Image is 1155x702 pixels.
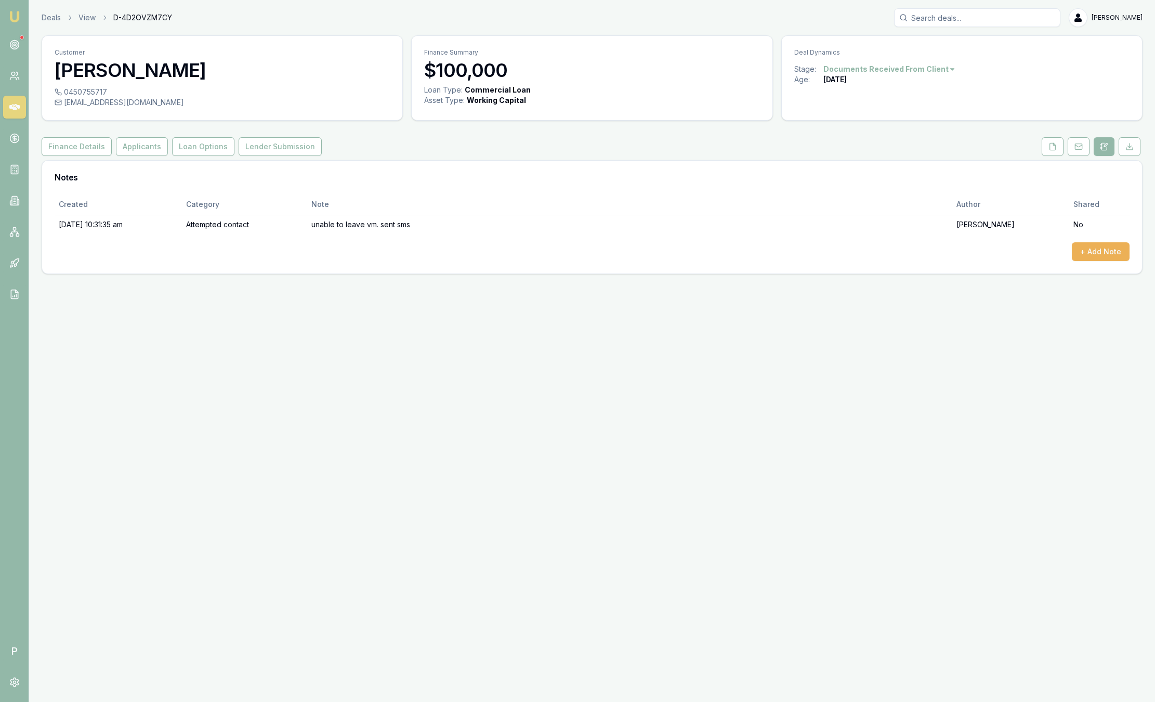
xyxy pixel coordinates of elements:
input: Search deals [894,8,1060,27]
a: Applicants [114,137,170,156]
td: [DATE] 10:31:35 am [55,215,182,234]
td: No [1069,215,1130,234]
img: emu-icon-u.png [8,10,21,23]
div: Age: [794,74,823,85]
button: + Add Note [1072,242,1130,261]
button: Finance Details [42,137,112,156]
button: Documents Received From Client [823,64,956,74]
nav: breadcrumb [42,12,172,23]
th: Category [182,194,307,215]
p: Finance Summary [424,48,759,57]
div: Stage: [794,64,823,74]
div: [DATE] [823,74,847,85]
th: Created [55,194,182,215]
span: [PERSON_NAME] [1092,14,1143,22]
th: Note [307,194,952,215]
button: Lender Submission [239,137,322,156]
div: Asset Type : [424,95,465,106]
div: Loan Type: [424,85,463,95]
span: D-4D2OVZM7CY [113,12,172,23]
td: unable to leave vm. sent sms [307,215,952,234]
button: Loan Options [172,137,234,156]
div: Working Capital [467,95,526,106]
span: P [3,640,26,662]
a: Loan Options [170,137,237,156]
th: Author [952,194,1069,215]
a: View [78,12,96,23]
p: Customer [55,48,390,57]
th: Shared [1069,194,1130,215]
h3: [PERSON_NAME] [55,60,390,81]
a: Lender Submission [237,137,324,156]
td: Attempted contact [182,215,307,234]
button: Applicants [116,137,168,156]
div: Commercial Loan [465,85,531,95]
a: Deals [42,12,61,23]
h3: $100,000 [424,60,759,81]
p: Deal Dynamics [794,48,1130,57]
div: 0450755717 [55,87,390,97]
div: [EMAIL_ADDRESS][DOMAIN_NAME] [55,97,390,108]
a: Finance Details [42,137,114,156]
h3: Notes [55,173,1130,181]
td: [PERSON_NAME] [952,215,1069,234]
